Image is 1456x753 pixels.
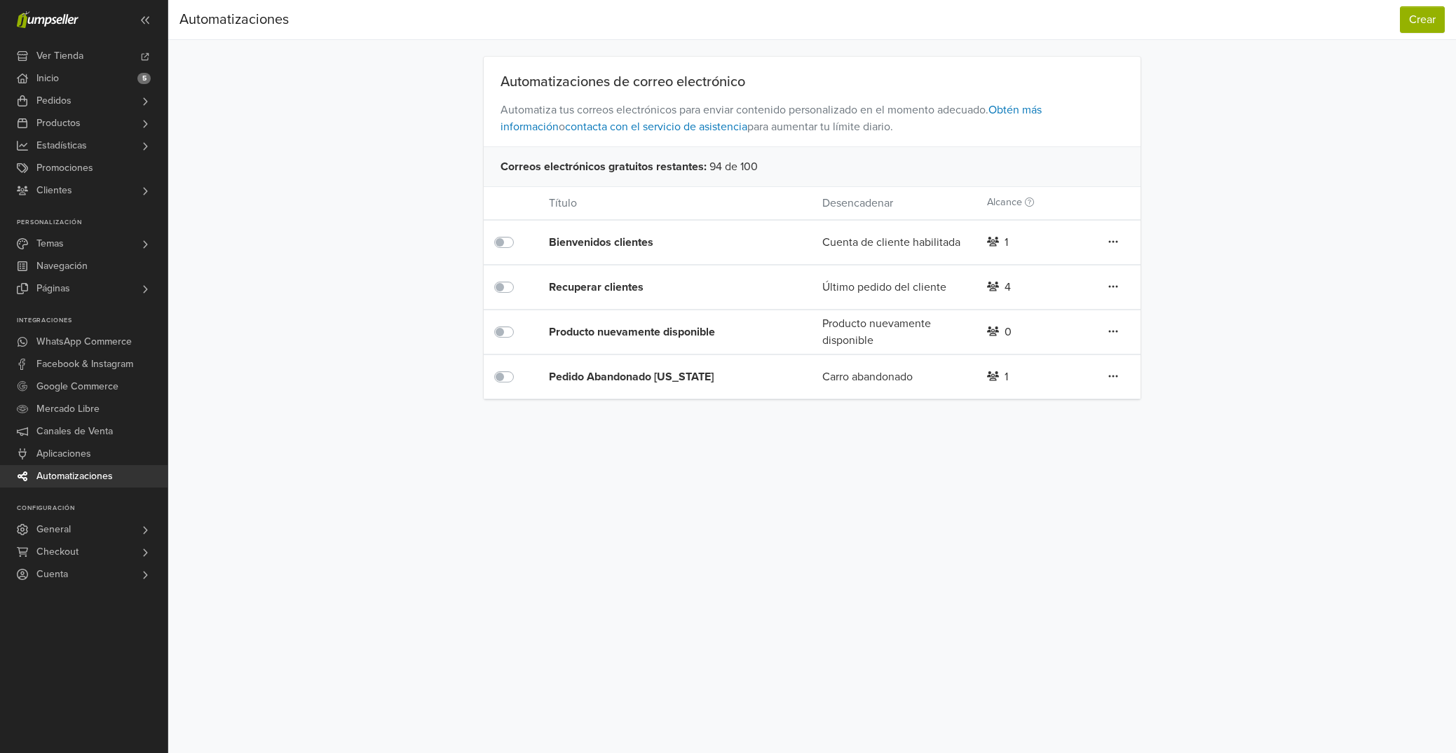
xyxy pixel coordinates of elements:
span: Automatiza tus correos electrónicos para enviar contenido personalizado en el momento adecuado. o... [484,90,1141,146]
p: Configuración [17,504,168,513]
span: General [36,518,71,541]
div: Producto nuevamente disponible [812,315,976,349]
div: Automatizaciones de correo electrónico [484,74,1141,90]
span: 5 [137,73,151,84]
div: 4 [1005,279,1011,296]
span: WhatsApp Commerce [36,331,132,353]
p: Integraciones [17,317,168,325]
div: Bienvenidos clientes [549,234,768,251]
span: Automatizaciones [36,465,113,488]
div: Producto nuevamente disponible [549,324,768,340]
span: Aplicaciones [36,443,91,465]
span: Pedidos [36,90,72,112]
div: Cuenta de cliente habilitada [812,234,976,251]
span: Mercado Libre [36,398,100,420]
span: Promociones [36,157,93,179]
div: 1 [1005,234,1008,251]
span: Facebook & Instagram [36,353,133,375]
div: Título [538,195,812,212]
div: 0 [1005,324,1012,340]
div: 94 de 100 [484,146,1141,186]
a: contacta con el servicio de asistencia [565,120,747,134]
span: Temas [36,233,64,255]
span: Productos [36,112,81,134]
span: Estadísticas [36,134,87,157]
label: Alcance [987,195,1034,210]
span: Ver Tienda [36,45,83,67]
span: Clientes [36,179,72,202]
button: Crear [1400,6,1445,33]
span: Google Commerce [36,375,118,398]
div: Desencadenar [812,195,976,212]
div: Automatizaciones [179,6,289,34]
p: Personalización [17,219,168,227]
div: Pedido Abandonado [US_STATE] [549,368,768,385]
span: Páginas [36,277,70,300]
div: Recuperar clientes [549,279,768,296]
div: Carro abandonado [812,368,976,385]
span: Navegación [36,255,88,277]
span: Cuenta [36,563,68,586]
span: Correos electrónicos gratuitos restantes : [501,158,707,175]
span: Inicio [36,67,59,90]
span: Canales de Venta [36,420,113,443]
span: Checkout [36,541,79,563]
div: Último pedido del cliente [812,279,976,296]
div: 1 [1005,368,1008,385]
